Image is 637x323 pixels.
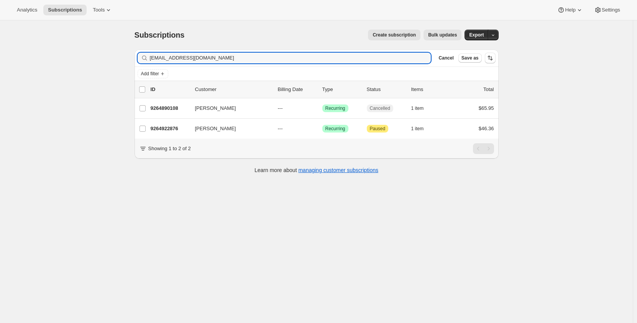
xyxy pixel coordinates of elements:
span: 1 item [411,105,424,111]
p: Billing Date [278,86,316,93]
span: --- [278,126,283,131]
button: Export [465,30,488,40]
div: IDCustomerBilling DateTypeStatusItemsTotal [151,86,494,93]
button: 1 item [411,123,432,134]
span: 1 item [411,126,424,132]
button: Create subscription [368,30,420,40]
span: Paused [370,126,386,132]
span: Save as [461,55,479,61]
p: Status [367,86,405,93]
span: Bulk updates [428,32,457,38]
span: Recurring [325,126,345,132]
span: Create subscription [373,32,416,38]
span: $46.36 [479,126,494,131]
span: Analytics [17,7,37,13]
p: Showing 1 to 2 of 2 [148,145,191,152]
span: [PERSON_NAME] [195,125,236,133]
span: Cancelled [370,105,390,111]
span: [PERSON_NAME] [195,104,236,112]
p: 9264890108 [151,104,189,112]
button: Tools [88,5,117,15]
button: Settings [589,5,625,15]
button: 1 item [411,103,432,114]
button: Cancel [435,53,456,63]
div: Type [322,86,361,93]
button: [PERSON_NAME] [190,102,267,114]
p: Learn more about [254,166,378,174]
span: Subscriptions [48,7,82,13]
span: Cancel [438,55,453,61]
button: Analytics [12,5,42,15]
span: Subscriptions [135,31,185,39]
div: 9264922876[PERSON_NAME]---SuccessRecurringAttentionPaused1 item$46.36 [151,123,494,134]
span: Add filter [141,71,159,77]
span: Help [565,7,575,13]
span: Settings [602,7,620,13]
button: Save as [458,53,482,63]
span: Export [469,32,484,38]
button: Bulk updates [424,30,461,40]
p: Total [483,86,494,93]
div: Items [411,86,450,93]
p: Customer [195,86,272,93]
button: Subscriptions [43,5,87,15]
button: [PERSON_NAME] [190,123,267,135]
button: Sort the results [485,53,496,63]
p: ID [151,86,189,93]
button: Help [553,5,588,15]
p: 9264922876 [151,125,189,133]
a: managing customer subscriptions [298,167,378,173]
button: Add filter [138,69,168,78]
span: $65.95 [479,105,494,111]
nav: Pagination [473,143,494,154]
span: --- [278,105,283,111]
div: 9264890108[PERSON_NAME]---SuccessRecurringCancelled1 item$65.95 [151,103,494,114]
span: Tools [93,7,105,13]
span: Recurring [325,105,345,111]
input: Filter subscribers [150,53,431,63]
